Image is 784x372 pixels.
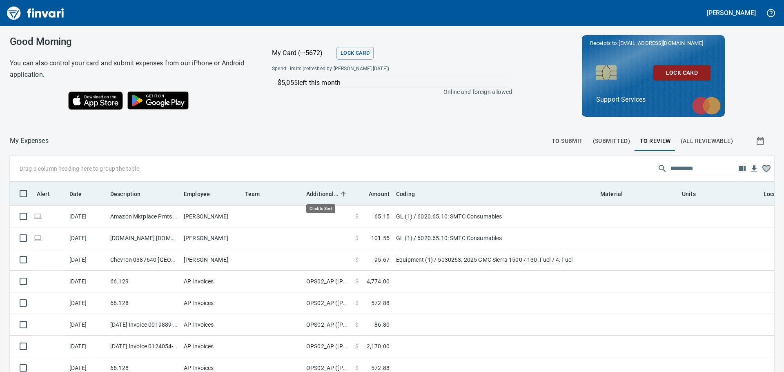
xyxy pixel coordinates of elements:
td: OPS02_AP ([PERSON_NAME], [PERSON_NAME], [PERSON_NAME], [PERSON_NAME]) [303,292,352,314]
button: Lock Card [653,65,710,80]
td: 66.129 [107,271,180,292]
td: AP Invoices [180,336,242,357]
td: [DOMAIN_NAME] [DOMAIN_NAME][URL] WA [107,227,180,249]
td: OPS02_AP ([PERSON_NAME], [PERSON_NAME], [PERSON_NAME], [PERSON_NAME]) [303,271,352,292]
span: Employee [184,189,220,199]
span: Spend Limits (refreshed by [PERSON_NAME] [DATE]) [272,65,450,73]
span: Alert [37,189,50,199]
p: My Card (···5672) [272,48,333,58]
p: Receipts to: [590,39,717,47]
p: My Expenses [10,136,49,146]
span: Coding [396,189,425,199]
span: Coding [396,189,415,199]
button: Choose columns to display [736,163,748,175]
td: [PERSON_NAME] [180,227,242,249]
button: Download Table [748,163,760,175]
span: To Submit [552,136,583,146]
img: mastercard.svg [688,93,725,119]
td: [DATE] [66,206,107,227]
span: 572.88 [371,299,390,307]
span: Team [245,189,271,199]
td: [DATE] [66,249,107,271]
span: Additional Reviewer [306,189,338,199]
span: $ [355,364,359,372]
img: Finvari [5,3,66,23]
td: AP Invoices [180,292,242,314]
td: OPS02_AP ([PERSON_NAME], [PERSON_NAME], [PERSON_NAME], [PERSON_NAME]) [303,314,352,336]
span: Date [69,189,93,199]
td: [DATE] [66,336,107,357]
span: Lock Card [660,68,704,78]
span: Online transaction [33,235,42,241]
td: [DATE] [66,292,107,314]
button: Column choices favorited. Click to reset to default [760,163,773,175]
span: 572.88 [371,364,390,372]
td: [DATE] Invoice 0019889-IN from Highway Specialties LLC (1-10458) [107,314,180,336]
h6: You can also control your card and submit expenses from our iPhone or Android application. [10,58,252,80]
td: AP Invoices [180,271,242,292]
span: $ [355,277,359,285]
button: Lock Card [336,47,374,60]
span: Employee [184,189,210,199]
span: Amount [369,189,390,199]
span: 4,774.00 [367,277,390,285]
td: GL (1) / 6020.65.10: SMTC Consumables [393,206,597,227]
span: Lock Card [341,49,370,58]
td: [DATE] Invoice 0124054-IN from Highway Specialties LLC (1-10458) [107,336,180,357]
td: 66.128 [107,292,180,314]
p: $5,055 left this month [278,78,508,88]
td: OPS02_AP ([PERSON_NAME], [PERSON_NAME], [PERSON_NAME], [PERSON_NAME]) [303,336,352,357]
td: [DATE] [66,271,107,292]
span: Units [682,189,696,199]
span: Units [682,189,706,199]
span: (Submitted) [593,136,630,146]
td: [PERSON_NAME] [180,206,242,227]
span: 101.55 [371,234,390,242]
span: 95.67 [374,256,390,264]
span: Alert [37,189,60,199]
span: $ [355,342,359,350]
span: 86.80 [374,321,390,329]
h5: [PERSON_NAME] [707,9,756,17]
span: Amount [358,189,390,199]
span: Team [245,189,260,199]
span: Material [600,189,633,199]
span: Date [69,189,82,199]
span: Description [110,189,141,199]
span: $ [355,212,359,221]
p: Support Services [596,95,710,105]
td: Amazon Mktplace Pmts [DOMAIN_NAME][URL] WA [107,206,180,227]
span: (All Reviewable) [681,136,733,146]
nav: breadcrumb [10,136,49,146]
td: Equipment (1) / 5030263: 2025 GMC Sierra 1500 / 130: Fuel / 4: Fuel [393,249,597,271]
span: $ [355,299,359,307]
button: [PERSON_NAME] [705,7,758,19]
span: $ [355,234,359,242]
td: [PERSON_NAME] [180,249,242,271]
td: AP Invoices [180,314,242,336]
p: Online and foreign allowed [265,88,512,96]
span: Online transaction [33,214,42,219]
span: Material [600,189,623,199]
img: Get it on Google Play [123,87,193,114]
td: GL (1) / 6020.65.10: SMTC Consumables [393,227,597,249]
td: [DATE] [66,227,107,249]
span: 65.15 [374,212,390,221]
td: Chevron 0387640 [GEOGRAPHIC_DATA] [107,249,180,271]
td: [DATE] [66,314,107,336]
span: Additional Reviewer [306,189,349,199]
span: [EMAIL_ADDRESS][DOMAIN_NAME] [618,39,704,47]
span: Description [110,189,151,199]
h3: Good Morning [10,36,252,47]
span: $ [355,256,359,264]
span: $ [355,321,359,329]
button: Show transactions within a particular date range [748,131,774,151]
span: 2,170.00 [367,342,390,350]
img: Download on the App Store [68,91,123,110]
p: Drag a column heading here to group the table [20,165,139,173]
span: To Review [640,136,671,146]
